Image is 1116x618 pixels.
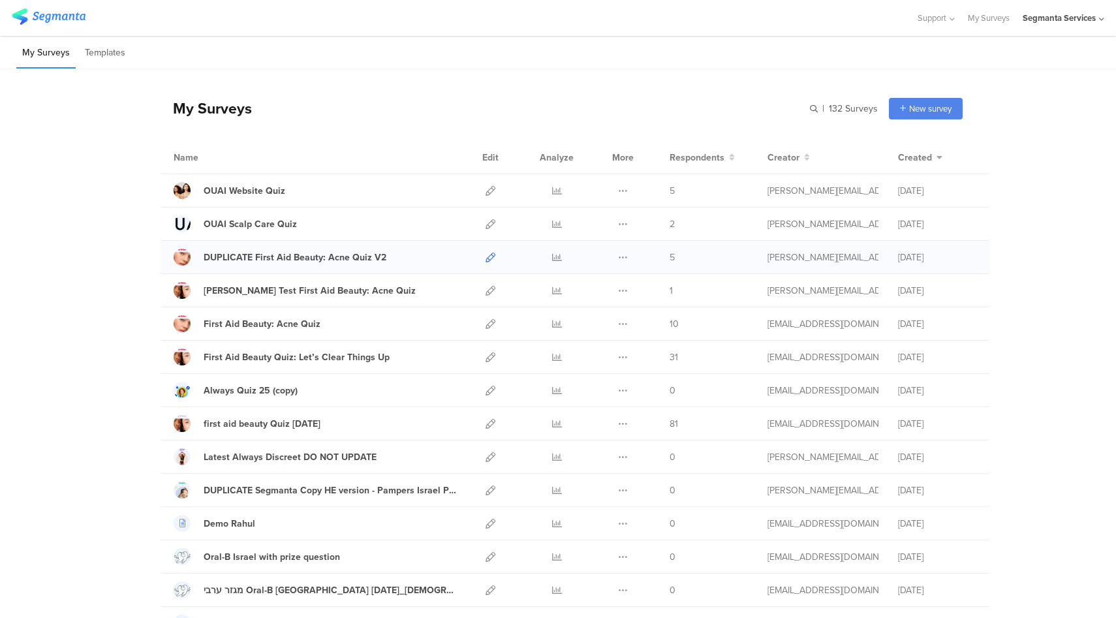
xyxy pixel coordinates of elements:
[537,141,576,174] div: Analyze
[204,517,255,531] div: Demo Rahul
[174,382,298,399] a: Always Quiz 25 (copy)
[204,317,320,331] div: First Aid Beauty: Acne Quiz
[898,550,976,564] div: [DATE]
[767,417,878,431] div: eliran@segmanta.com
[670,450,675,464] span: 0
[204,484,457,497] div: DUPLICATE Segmanta Copy HE version - Pampers Israel Product Recommender
[174,215,297,232] a: OUAI Scalp Care Quiz
[767,151,810,164] button: Creator
[767,350,878,364] div: eliran@segmanta.com
[898,450,976,464] div: [DATE]
[174,182,285,199] a: OUAI Website Quiz
[670,417,678,431] span: 81
[670,217,675,231] span: 2
[670,517,675,531] span: 0
[670,184,675,198] span: 5
[898,184,976,198] div: [DATE]
[670,484,675,497] span: 0
[898,350,976,364] div: [DATE]
[204,284,416,298] div: Riel Test First Aid Beauty: Acne Quiz
[898,151,932,164] span: Created
[670,151,724,164] span: Respondents
[174,315,320,332] a: First Aid Beauty: Acne Quiz
[898,284,976,298] div: [DATE]
[820,102,826,116] span: |
[767,184,878,198] div: riel@segmanta.com
[898,317,976,331] div: [DATE]
[204,184,285,198] div: OUAI Website Quiz
[898,251,976,264] div: [DATE]
[767,317,878,331] div: channelle@segmanta.com
[174,282,416,299] a: [PERSON_NAME] Test First Aid Beauty: Acne Quiz
[898,484,976,497] div: [DATE]
[204,384,298,397] div: Always Quiz 25 (copy)
[767,384,878,397] div: gillat@segmanta.com
[829,102,878,116] span: 132 Surveys
[174,515,255,532] a: Demo Rahul
[204,350,390,364] div: First Aid Beauty Quiz: Let’s Clear Things Up
[670,151,735,164] button: Respondents
[898,217,976,231] div: [DATE]
[670,350,678,364] span: 31
[204,251,386,264] div: DUPLICATE First Aid Beauty: Acne Quiz V2
[174,348,390,365] a: First Aid Beauty Quiz: Let’s Clear Things Up
[204,550,340,564] div: Oral-B Israel with prize question
[898,517,976,531] div: [DATE]
[204,450,377,464] div: Latest Always Discreet DO NOT UPDATE
[174,448,377,465] a: Latest Always Discreet DO NOT UPDATE
[16,38,76,69] li: My Surveys
[898,384,976,397] div: [DATE]
[767,251,878,264] div: riel@segmanta.com
[174,581,457,598] a: מגזר ערבי Oral-B [GEOGRAPHIC_DATA] [DATE]_[DEMOGRAPHIC_DATA] Version
[204,217,297,231] div: OUAI Scalp Care Quiz
[767,450,878,464] div: riel@segmanta.com
[476,141,504,174] div: Edit
[767,583,878,597] div: eliran@segmanta.com
[767,217,878,231] div: riel@segmanta.com
[670,550,675,564] span: 0
[918,12,946,24] span: Support
[12,8,85,25] img: segmanta logo
[767,517,878,531] div: shai@segmanta.com
[670,251,675,264] span: 5
[160,97,252,119] div: My Surveys
[670,583,675,597] span: 0
[767,151,799,164] span: Creator
[898,417,976,431] div: [DATE]
[174,249,386,266] a: DUPLICATE First Aid Beauty: Acne Quiz V2
[670,284,673,298] span: 1
[204,583,457,597] div: מגזר ערבי Oral-B Israel Dec 2024_Female Version
[767,550,878,564] div: shai@segmanta.com
[79,38,131,69] li: Templates
[174,482,457,499] a: DUPLICATE Segmanta Copy HE version - Pampers Israel Product Recommender
[174,548,340,565] a: Oral-B Israel with prize question
[174,151,252,164] div: Name
[609,141,637,174] div: More
[767,484,878,497] div: riel@segmanta.com
[670,384,675,397] span: 0
[670,317,679,331] span: 10
[204,417,320,431] div: first aid beauty Quiz July 25
[174,415,320,432] a: first aid beauty Quiz [DATE]
[898,583,976,597] div: [DATE]
[767,284,878,298] div: riel@segmanta.com
[898,151,942,164] button: Created
[909,102,952,115] span: New survey
[1023,12,1096,24] div: Segmanta Services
